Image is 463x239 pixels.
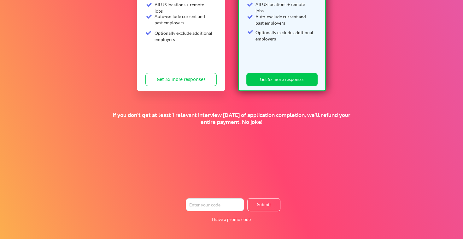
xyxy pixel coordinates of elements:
[208,216,255,223] button: I have a promo code
[246,73,318,86] button: Get 5x more responses
[155,30,213,42] div: Optionally exclude additional employers
[255,1,314,14] div: All US locations + remote jobs
[255,29,314,42] div: Optionally exclude additional employers
[155,13,213,26] div: Auto-exclude current and past employers
[109,112,354,126] div: If you don't get at least 1 relevant interview [DATE] of application completion, we'll refund you...
[247,198,280,211] button: Submit
[155,2,213,14] div: All US locations + remote jobs
[186,198,244,211] input: Enter your code
[145,73,217,86] button: Get 3x more responses
[255,14,314,26] div: Auto-exclude current and past employers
